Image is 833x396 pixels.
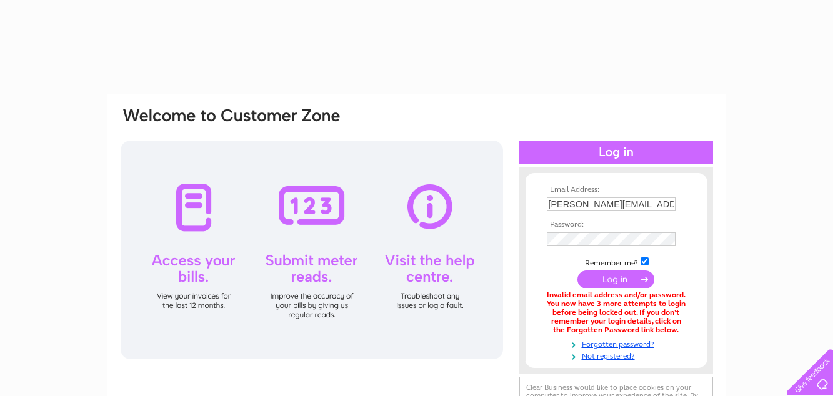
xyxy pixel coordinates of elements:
a: Not registered? [547,349,689,361]
a: Forgotten password? [547,337,689,349]
th: Password: [544,220,689,229]
div: Invalid email address and/or password. You now have 3 more attempts to login before being locked ... [547,291,686,334]
td: Remember me? [544,255,689,268]
input: Submit [577,270,654,288]
th: Email Address: [544,186,689,194]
